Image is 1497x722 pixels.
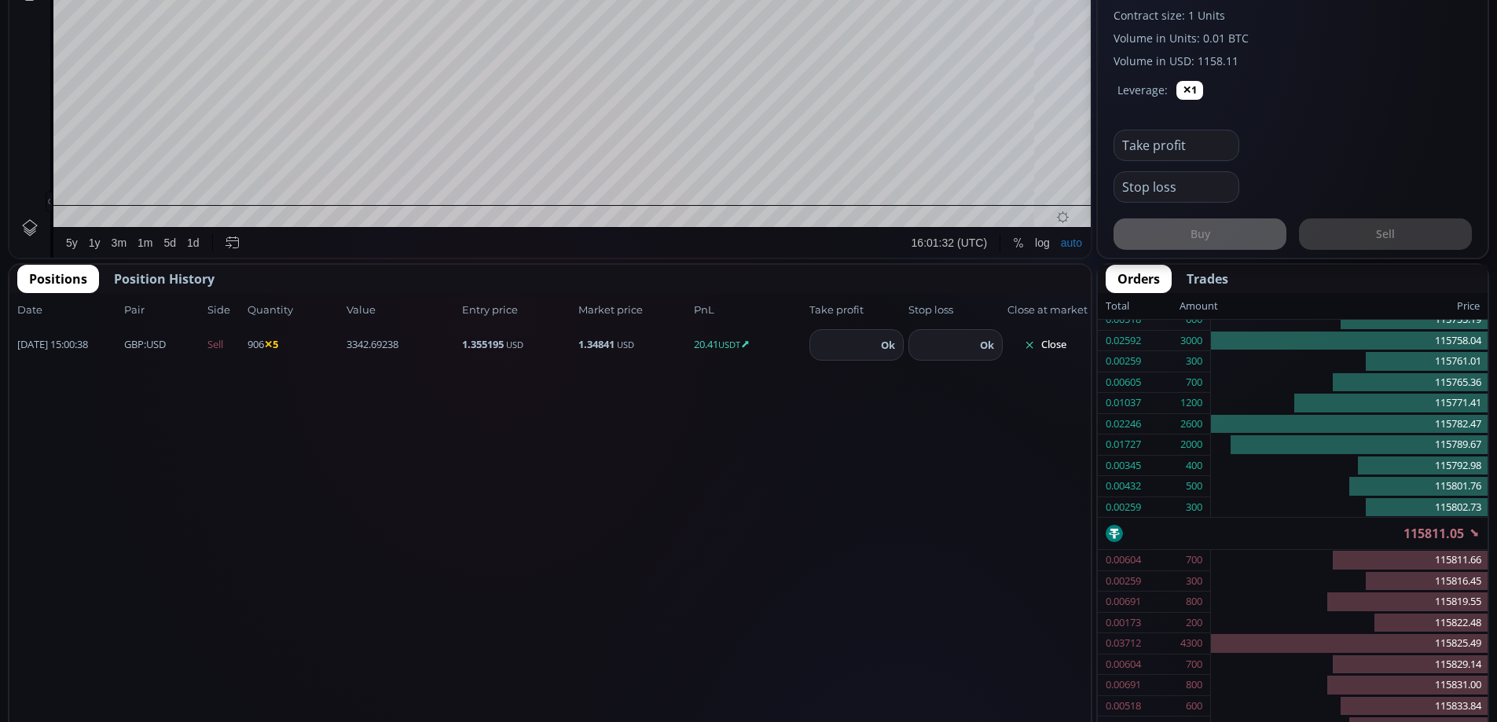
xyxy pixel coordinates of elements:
[249,38,257,50] div: H
[57,689,68,702] div: 5y
[248,302,342,318] span: Quantity
[975,336,999,354] button: Ok
[1020,680,1046,710] div: Toggle Log Scale
[1176,81,1203,100] button: ✕1
[1180,434,1202,455] div: 2000
[1114,7,1472,24] label: Contract size: 1 Units
[1218,296,1480,317] div: Price
[1186,456,1202,476] div: 400
[207,302,243,318] span: Side
[897,680,983,710] button: 16:01:32 (UTC)
[1211,613,1488,634] div: 115822.48
[211,680,236,710] div: Go to
[248,337,342,353] span: 906
[1186,351,1202,372] div: 300
[1117,82,1168,98] label: Leverage:
[36,643,43,665] div: Hide Drawings Toolbar
[1106,372,1141,393] div: 0.00605
[1211,696,1488,717] div: 115833.84
[17,337,119,353] span: [DATE] 15:00:38
[17,302,119,318] span: Date
[187,38,196,50] div: O
[1211,633,1488,654] div: 115825.49
[317,38,365,50] div: 115464.19
[155,689,167,702] div: 5d
[134,9,141,21] div: D
[1106,456,1141,476] div: 0.00345
[1007,332,1083,357] button: Close
[1114,30,1472,46] label: Volume in Units: 0.01 BTC
[196,38,244,50] div: 117073.53
[1106,497,1141,518] div: 0.00259
[462,337,504,351] b: 1.355195
[694,302,805,318] span: PnL
[1211,393,1488,414] div: 115771.41
[578,337,615,351] b: 1.34841
[1106,675,1141,695] div: 0.00691
[1211,351,1488,372] div: 115761.01
[1211,434,1488,456] div: 115789.67
[1106,434,1141,455] div: 0.01727
[76,36,101,50] div: 1D
[1186,654,1202,675] div: 700
[998,680,1020,710] div: Toggle Percentage
[1211,456,1488,477] div: 115792.98
[91,57,123,68] div: 6.784K
[1007,302,1083,318] span: Close at market
[114,269,215,288] span: Position History
[1106,633,1141,654] div: 0.03712
[124,337,144,351] b: GBP
[1106,265,1172,293] button: Orders
[293,9,341,21] div: Indicators
[1186,372,1202,393] div: 700
[1106,331,1141,351] div: 0.02592
[102,265,226,293] button: Position History
[17,265,99,293] button: Positions
[1211,592,1488,613] div: 115819.55
[617,339,634,350] small: USD
[1106,654,1141,675] div: 0.00604
[1186,592,1202,612] div: 800
[1051,689,1073,702] div: auto
[1098,518,1488,549] div: 115811.05
[1211,497,1488,518] div: 115802.73
[207,337,243,353] span: Sell
[1211,476,1488,497] div: 115801.76
[1186,675,1202,695] div: 800
[1211,331,1488,352] div: 115758.04
[1186,613,1202,633] div: 200
[264,337,278,351] b: ✕5
[1106,696,1141,717] div: 0.00518
[51,36,76,50] div: BTC
[178,689,190,702] div: 1d
[1180,296,1218,317] div: Amount
[124,337,166,353] span: :USD
[160,36,174,50] div: Market open
[1211,675,1488,696] div: 115831.00
[578,302,689,318] span: Market price
[14,210,27,225] div: 
[1106,351,1141,372] div: 0.00259
[1175,265,1240,293] button: Trades
[1211,310,1488,331] div: 115755.19
[1106,550,1141,570] div: 0.00604
[347,302,457,318] span: Value
[1106,571,1141,592] div: 0.00259
[1211,550,1488,571] div: 115811.66
[1186,476,1202,497] div: 500
[378,38,426,50] div: 115811.05
[1186,497,1202,518] div: 300
[1180,393,1202,413] div: 1200
[310,38,317,50] div: L
[1211,654,1488,676] div: 115829.14
[694,337,805,353] span: 20.41
[1026,689,1040,702] div: log
[79,689,91,702] div: 1y
[1187,269,1228,288] span: Trades
[370,38,378,50] div: C
[1117,269,1160,288] span: Orders
[101,36,149,50] div: Bitcoin
[1211,414,1488,435] div: 115782.47
[1106,414,1141,434] div: 0.02246
[1046,680,1078,710] div: Toggle Auto Scale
